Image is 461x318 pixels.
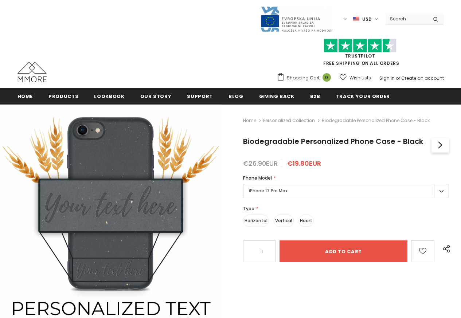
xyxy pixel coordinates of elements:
[345,53,375,59] a: Trustpilot
[17,62,47,82] img: MMORE Cases
[336,88,390,104] a: Track your order
[340,71,371,84] a: Wish Lists
[263,117,315,123] a: Personalized Collection
[401,75,444,81] a: Create an account
[310,93,320,100] span: B2B
[94,93,124,100] span: Lookbook
[287,159,321,168] span: €19.80EUR
[287,74,320,82] span: Shopping Cart
[17,93,33,100] span: Home
[386,13,427,24] input: Search Site
[243,116,256,125] a: Home
[260,6,333,32] img: Javni Razpis
[243,215,269,227] label: Horizontal
[310,88,320,104] a: B2B
[396,75,400,81] span: or
[336,93,390,100] span: Track your order
[187,93,213,100] span: support
[187,88,213,104] a: support
[324,39,396,53] img: Trust Pilot Stars
[379,75,395,81] a: Sign In
[228,93,243,100] span: Blog
[349,74,371,82] span: Wish Lists
[140,88,172,104] a: Our Story
[243,184,449,198] label: iPhone 17 Pro Max
[259,88,294,104] a: Giving back
[362,16,372,23] span: USD
[274,215,294,227] label: Vertical
[277,72,335,83] a: Shopping Cart 0
[323,73,331,82] span: 0
[243,136,423,146] span: Biodegradable Personalized Phone Case - Black
[140,93,172,100] span: Our Story
[322,116,430,125] span: Biodegradable Personalized Phone Case - Black
[228,88,243,104] a: Blog
[48,93,78,100] span: Products
[243,175,272,181] span: Phone Model
[94,88,124,104] a: Lookbook
[260,16,333,22] a: Javni Razpis
[277,42,444,66] span: FREE SHIPPING ON ALL ORDERS
[280,240,407,262] input: Add to cart
[353,16,359,22] img: USD
[17,88,33,104] a: Home
[259,93,294,100] span: Giving back
[243,159,278,168] span: €26.90EUR
[48,88,78,104] a: Products
[298,215,314,227] label: Heart
[243,205,254,212] span: Type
